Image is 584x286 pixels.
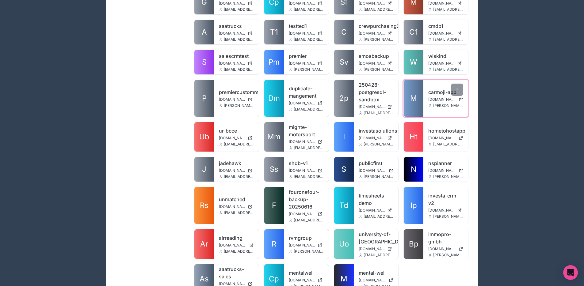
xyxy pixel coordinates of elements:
[224,7,254,12] span: [EMAIL_ADDRESS][DOMAIN_NAME]
[200,201,208,210] span: Rs
[224,210,254,215] span: [EMAIL_ADDRESS][DOMAIN_NAME]
[264,187,284,224] a: F
[409,27,418,37] span: C1
[289,212,324,216] a: [DOMAIN_NAME]
[428,192,463,207] a: investa-crm-v2
[219,22,254,30] a: aaatrucks
[219,61,245,66] span: [DOMAIN_NAME]
[404,187,423,224] a: Ip
[219,204,254,209] a: [DOMAIN_NAME]
[264,122,284,152] a: Mm
[428,160,463,167] a: nsplanner
[364,253,394,258] span: [EMAIL_ADDRESS][DOMAIN_NAME]
[342,164,346,174] span: S
[219,97,254,102] a: [DOMAIN_NAME]
[428,246,456,251] span: [DOMAIN_NAME]
[428,1,455,6] span: [DOMAIN_NAME]
[264,157,284,182] a: Ss
[359,22,394,30] a: crewpurchasing2
[359,61,394,66] a: [DOMAIN_NAME]
[294,37,324,42] span: [EMAIL_ADDRESS][DOMAIN_NAME]
[272,239,276,249] span: R
[410,201,417,210] span: Ip
[563,265,578,280] div: Open Intercom Messenger
[359,269,394,277] a: mental-well
[364,37,394,42] span: [PERSON_NAME][EMAIL_ADDRESS][PERSON_NAME][DOMAIN_NAME]
[428,168,456,173] span: [DOMAIN_NAME]
[294,249,324,254] span: [PERSON_NAME][EMAIL_ADDRESS][DOMAIN_NAME]
[339,93,349,103] span: 2p
[433,37,463,42] span: [EMAIL_ADDRESS][DOMAIN_NAME]
[359,278,387,283] span: [DOMAIN_NAME]
[359,246,394,251] a: [DOMAIN_NAME]
[289,31,315,36] span: [DOMAIN_NAME]
[194,229,214,259] a: Ar
[404,80,423,117] a: M
[428,1,463,6] a: [DOMAIN_NAME]
[334,20,354,44] a: C
[433,142,463,147] span: [EMAIL_ADDRESS][DOMAIN_NAME]
[411,164,416,174] span: N
[404,157,423,182] a: N
[289,234,324,242] a: rvmgroup
[428,52,463,60] a: wiskind
[433,67,463,72] span: [EMAIL_ADDRESS][DOMAIN_NAME]
[294,67,324,72] span: [PERSON_NAME][EMAIL_ADDRESS][DOMAIN_NAME]
[202,27,207,37] span: A
[224,142,254,147] span: [EMAIL_ADDRESS][DOMAIN_NAME]
[264,229,284,259] a: R
[194,122,214,152] a: Ub
[194,80,214,117] a: P
[289,212,315,216] span: [DOMAIN_NAME]
[219,31,245,36] span: [DOMAIN_NAME]
[359,81,394,103] a: 250428-postgresql-sandbox
[268,93,280,103] span: Dm
[219,127,254,134] a: ur-bcce
[343,132,345,142] span: I
[410,93,417,103] span: M
[433,103,463,108] span: [PERSON_NAME][EMAIL_ADDRESS][DOMAIN_NAME]
[433,253,463,258] span: [PERSON_NAME][EMAIL_ADDRESS][DOMAIN_NAME]
[202,93,207,103] span: P
[289,101,315,106] span: [DOMAIN_NAME]
[359,168,387,173] span: [DOMAIN_NAME]
[224,37,254,42] span: [EMAIL_ADDRESS][DOMAIN_NAME]
[219,196,254,203] a: unmatched
[289,160,324,167] a: shdb-v1
[359,52,394,60] a: smosbackup
[219,1,254,6] a: [DOMAIN_NAME]
[289,243,324,248] a: [DOMAIN_NAME]
[224,174,254,179] span: [EMAIL_ADDRESS][DOMAIN_NAME]
[219,168,245,173] span: [DOMAIN_NAME]
[359,246,385,251] span: [DOMAIN_NAME]
[409,239,418,249] span: Bp
[289,168,315,173] span: [DOMAIN_NAME]
[428,208,455,213] span: [DOMAIN_NAME]
[428,22,463,30] a: cmdb1
[359,1,394,6] a: [DOMAIN_NAME]
[289,278,324,283] a: [DOMAIN_NAME]
[341,27,347,37] span: C
[364,67,394,72] span: [PERSON_NAME][EMAIL_ADDRESS][PERSON_NAME][DOMAIN_NAME]
[219,243,254,248] a: [DOMAIN_NAME]
[294,145,324,150] span: [EMAIL_ADDRESS][DOMAIN_NAME]
[289,22,324,30] a: testted1
[359,127,394,134] a: investasolutions
[289,1,324,6] a: [DOMAIN_NAME]
[410,132,418,142] span: Ht
[264,50,284,74] a: Pm
[194,187,214,224] a: Rs
[219,52,254,60] a: salescrmtest
[219,136,254,141] a: [DOMAIN_NAME]
[359,31,385,36] span: [DOMAIN_NAME]
[200,274,209,284] span: As
[289,85,324,100] a: duplicate-mangement
[428,88,463,96] a: carmoji-app
[270,27,278,37] span: T1
[200,239,208,249] span: Ar
[334,80,354,117] a: 2p
[334,157,354,182] a: S
[270,164,278,174] span: Ss
[289,269,324,277] a: mentalwell
[194,20,214,44] a: A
